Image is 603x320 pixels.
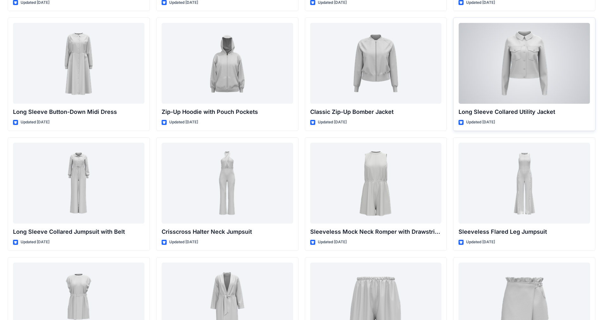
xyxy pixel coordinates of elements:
a: Long Sleeve Collared Jumpsuit with Belt [13,143,144,224]
p: Long Sleeve Collared Utility Jacket [459,108,590,116]
p: Updated [DATE] [318,239,347,245]
p: Updated [DATE] [466,119,495,126]
a: Sleeveless Flared Leg Jumpsuit [459,143,590,224]
a: Zip-Up Hoodie with Pouch Pockets [162,23,293,104]
a: Long Sleeve Collared Utility Jacket [459,23,590,104]
p: Updated [DATE] [169,239,198,245]
p: Updated [DATE] [21,239,49,245]
p: Crisscross Halter Neck Jumpsuit [162,227,293,236]
p: Long Sleeve Button-Down Midi Dress [13,108,144,116]
p: Sleeveless Mock Neck Romper with Drawstring Waist [310,227,442,236]
p: Updated [DATE] [21,119,49,126]
a: Sleeveless Mock Neck Romper with Drawstring Waist [310,143,442,224]
p: Updated [DATE] [169,119,198,126]
p: Updated [DATE] [318,119,347,126]
a: Long Sleeve Button-Down Midi Dress [13,23,144,104]
p: Long Sleeve Collared Jumpsuit with Belt [13,227,144,236]
p: Zip-Up Hoodie with Pouch Pockets [162,108,293,116]
p: Updated [DATE] [466,239,495,245]
a: Classic Zip-Up Bomber Jacket [310,23,442,104]
p: Sleeveless Flared Leg Jumpsuit [459,227,590,236]
p: Classic Zip-Up Bomber Jacket [310,108,442,116]
a: Crisscross Halter Neck Jumpsuit [162,143,293,224]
